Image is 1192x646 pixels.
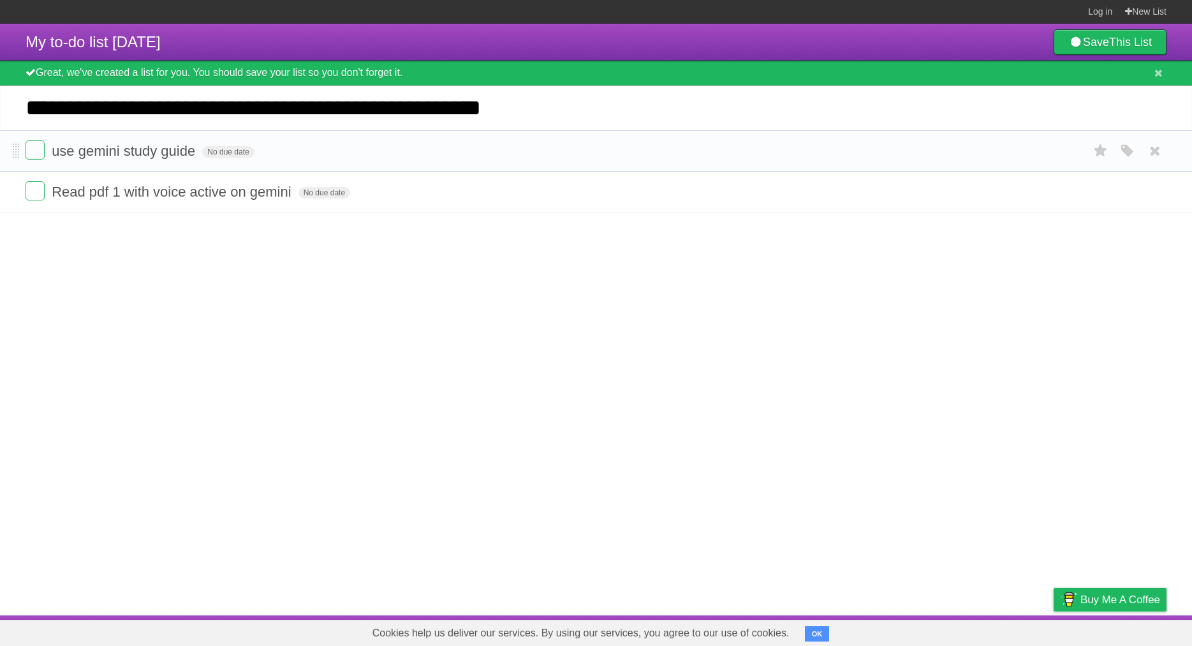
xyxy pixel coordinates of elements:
a: SaveThis List [1054,29,1166,55]
span: Read pdf 1 with voice active on gemini [52,184,294,200]
a: Suggest a feature [1086,619,1166,643]
span: Buy me a coffee [1080,589,1160,611]
a: Buy me a coffee [1054,588,1166,612]
label: Done [26,140,45,160]
span: My to-do list [DATE] [26,33,161,50]
a: Terms [994,619,1022,643]
button: OK [805,626,830,642]
label: Done [26,181,45,200]
img: Buy me a coffee [1060,589,1077,610]
span: use gemini study guide [52,143,198,159]
a: About [884,619,911,643]
a: Developers [926,619,978,643]
span: No due date [298,187,350,199]
label: Star task [1089,140,1113,161]
a: Privacy [1037,619,1070,643]
span: No due date [202,146,254,158]
span: Cookies help us deliver our services. By using our services, you agree to our use of cookies. [360,620,802,646]
b: This List [1109,36,1152,49]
